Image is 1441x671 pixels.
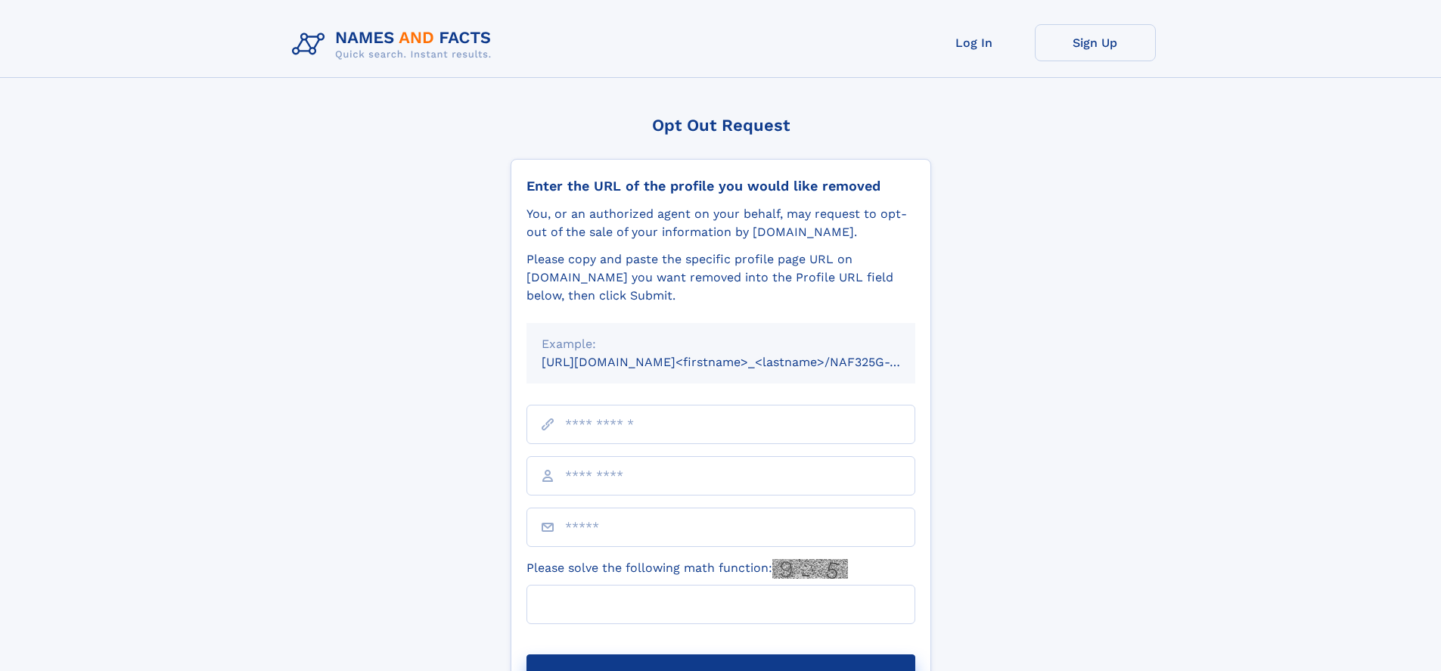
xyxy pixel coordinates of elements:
[526,178,915,194] div: Enter the URL of the profile you would like removed
[526,559,848,579] label: Please solve the following math function:
[526,250,915,305] div: Please copy and paste the specific profile page URL on [DOMAIN_NAME] you want removed into the Pr...
[511,116,931,135] div: Opt Out Request
[1035,24,1156,61] a: Sign Up
[542,355,944,369] small: [URL][DOMAIN_NAME]<firstname>_<lastname>/NAF325G-xxxxxxxx
[914,24,1035,61] a: Log In
[286,24,504,65] img: Logo Names and Facts
[526,205,915,241] div: You, or an authorized agent on your behalf, may request to opt-out of the sale of your informatio...
[542,335,900,353] div: Example:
